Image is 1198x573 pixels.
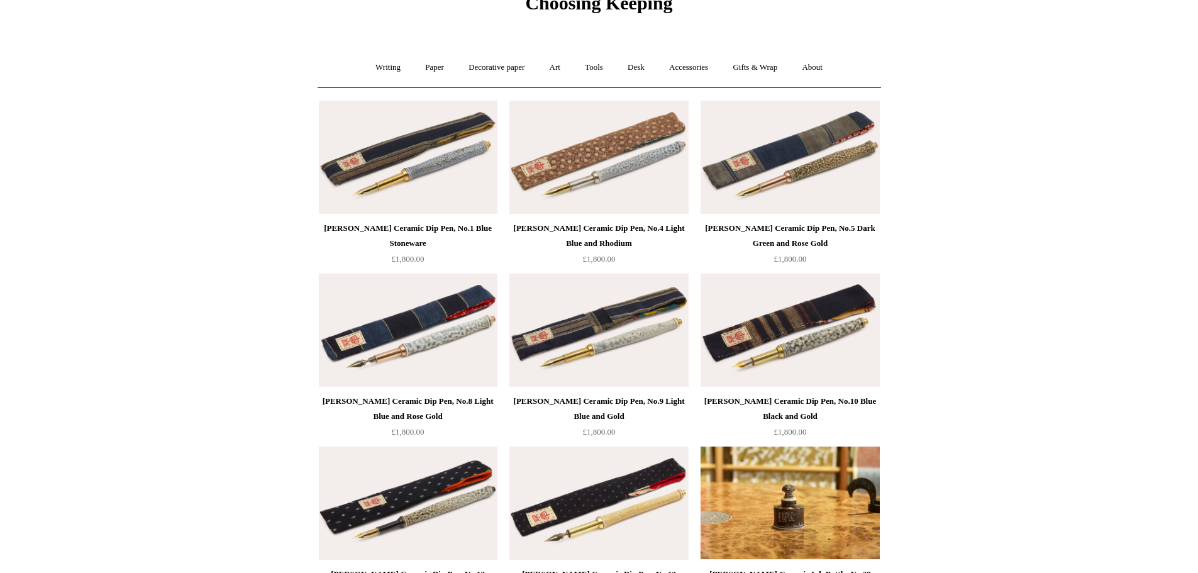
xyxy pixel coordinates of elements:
[319,101,497,214] a: Steve Harrison Ceramic Dip Pen, No.1 Blue Stoneware Steve Harrison Ceramic Dip Pen, No.1 Blue Sto...
[509,101,688,214] a: Steve Harrison Ceramic Dip Pen, No.4 Light Blue and Rhodium Steve Harrison Ceramic Dip Pen, No.4 ...
[701,101,879,214] img: Steve Harrison Ceramic Dip Pen, No.5 Dark Green and Rose Gold
[509,394,688,445] a: [PERSON_NAME] Ceramic Dip Pen, No.9 Light Blue and Gold £1,800.00
[704,394,876,424] div: [PERSON_NAME] Ceramic Dip Pen, No.10 Blue Black and Gold
[414,51,455,84] a: Paper
[658,51,719,84] a: Accessories
[701,447,879,560] img: Steve Harrison Ceramic Ink Bottle, No.28 Brown Stoneware
[525,3,672,11] a: Choosing Keeping
[319,221,497,272] a: [PERSON_NAME] Ceramic Dip Pen, No.1 Blue Stoneware £1,800.00
[509,221,688,272] a: [PERSON_NAME] Ceramic Dip Pen, No.4 Light Blue and Rhodium £1,800.00
[322,221,494,251] div: [PERSON_NAME] Ceramic Dip Pen, No.1 Blue Stoneware
[583,254,616,264] span: £1,800.00
[513,394,685,424] div: [PERSON_NAME] Ceramic Dip Pen, No.9 Light Blue and Gold
[322,394,494,424] div: [PERSON_NAME] Ceramic Dip Pen, No.8 Light Blue and Rose Gold
[513,221,685,251] div: [PERSON_NAME] Ceramic Dip Pen, No.4 Light Blue and Rhodium
[319,447,497,560] a: Steve Harrison Ceramic Dip Pen, No.12 Light Blue and Black Steve Harrison Ceramic Dip Pen, No.12 ...
[616,51,656,84] a: Desk
[319,447,497,560] img: Steve Harrison Ceramic Dip Pen, No.12 Light Blue and Black
[319,101,497,214] img: Steve Harrison Ceramic Dip Pen, No.1 Blue Stoneware
[704,221,876,251] div: [PERSON_NAME] Ceramic Dip Pen, No.5 Dark Green and Rose Gold
[509,274,688,387] img: Steve Harrison Ceramic Dip Pen, No.9 Light Blue and Gold
[457,51,536,84] a: Decorative paper
[701,447,879,560] a: Steve Harrison Ceramic Ink Bottle, No.28 Brown Stoneware Steve Harrison Ceramic Ink Bottle, No.28...
[790,51,834,84] a: About
[509,101,688,214] img: Steve Harrison Ceramic Dip Pen, No.4 Light Blue and Rhodium
[774,427,807,437] span: £1,800.00
[364,51,412,84] a: Writing
[392,254,424,264] span: £1,800.00
[721,51,789,84] a: Gifts & Wrap
[701,274,879,387] a: Steve Harrison Ceramic Dip Pen, No.10 Blue Black and Gold Steve Harrison Ceramic Dip Pen, No.10 B...
[509,447,688,560] img: Steve Harrison Ceramic Dip Pen, No.13 Beige and Gold
[701,221,879,272] a: [PERSON_NAME] Ceramic Dip Pen, No.5 Dark Green and Rose Gold £1,800.00
[701,394,879,445] a: [PERSON_NAME] Ceramic Dip Pen, No.10 Blue Black and Gold £1,800.00
[392,427,424,437] span: £1,800.00
[319,274,497,387] img: Steve Harrison Ceramic Dip Pen, No.8 Light Blue and Rose Gold
[509,274,688,387] a: Steve Harrison Ceramic Dip Pen, No.9 Light Blue and Gold Steve Harrison Ceramic Dip Pen, No.9 Lig...
[701,101,879,214] a: Steve Harrison Ceramic Dip Pen, No.5 Dark Green and Rose Gold Steve Harrison Ceramic Dip Pen, No....
[774,254,807,264] span: £1,800.00
[319,274,497,387] a: Steve Harrison Ceramic Dip Pen, No.8 Light Blue and Rose Gold Steve Harrison Ceramic Dip Pen, No....
[701,274,879,387] img: Steve Harrison Ceramic Dip Pen, No.10 Blue Black and Gold
[319,394,497,445] a: [PERSON_NAME] Ceramic Dip Pen, No.8 Light Blue and Rose Gold £1,800.00
[509,447,688,560] a: Steve Harrison Ceramic Dip Pen, No.13 Beige and Gold Steve Harrison Ceramic Dip Pen, No.13 Beige ...
[574,51,614,84] a: Tools
[583,427,616,437] span: £1,800.00
[538,51,572,84] a: Art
